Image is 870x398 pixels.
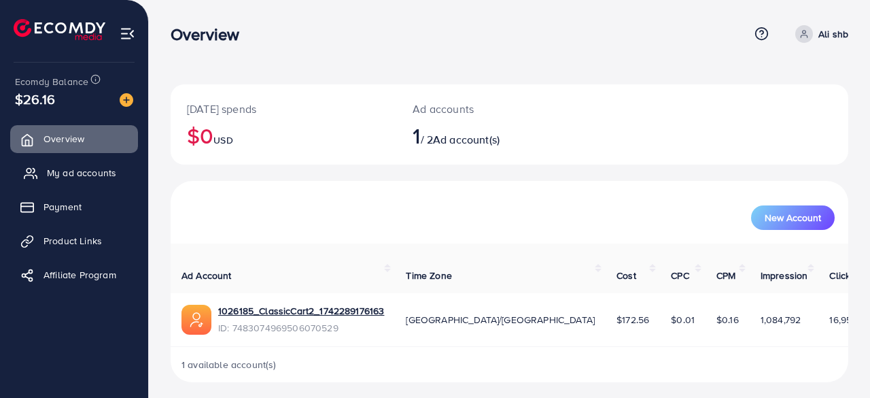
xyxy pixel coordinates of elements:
img: ic-ads-acc.e4c84228.svg [181,305,211,335]
span: USD [213,133,232,147]
a: Payment [10,193,138,220]
span: 1 available account(s) [181,358,277,371]
a: Overview [10,125,138,152]
span: Overview [43,132,84,146]
span: CPM [716,269,735,282]
span: 1 [413,120,420,151]
span: New Account [765,213,821,222]
span: CPC [671,269,689,282]
span: Ad Account [181,269,232,282]
img: image [120,93,133,107]
button: New Account [751,205,835,230]
h2: $0 [187,122,380,148]
h2: / 2 [413,122,549,148]
span: Payment [43,200,82,214]
a: Ali shb [790,25,848,43]
p: [DATE] spends [187,101,380,117]
a: 1026185_ClassicCart2_1742289176163 [218,304,384,318]
span: $0.16 [716,313,739,327]
img: logo [14,19,105,40]
p: Ali shb [818,26,848,42]
span: $26.16 [15,89,55,109]
span: 16,958 [829,313,857,327]
span: [GEOGRAPHIC_DATA]/[GEOGRAPHIC_DATA] [406,313,595,327]
span: Time Zone [406,269,451,282]
span: Cost [616,269,636,282]
a: Affiliate Program [10,261,138,288]
span: My ad accounts [47,166,116,180]
a: My ad accounts [10,159,138,186]
span: Clicks [829,269,855,282]
span: ID: 7483074969506070529 [218,321,384,335]
h3: Overview [171,24,250,44]
span: Product Links [43,234,102,248]
a: Product Links [10,227,138,254]
span: $172.56 [616,313,649,327]
span: Impression [761,269,808,282]
span: Ecomdy Balance [15,75,88,88]
iframe: Chat [812,337,860,388]
span: Affiliate Program [43,268,116,282]
span: $0.01 [671,313,695,327]
span: 1,084,792 [761,313,801,327]
p: Ad accounts [413,101,549,117]
span: Ad account(s) [433,132,500,147]
img: menu [120,26,135,42]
